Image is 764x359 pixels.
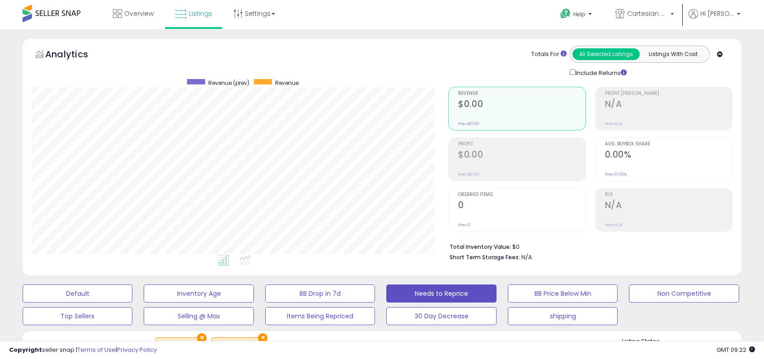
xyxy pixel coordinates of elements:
[458,149,585,162] h2: $0.00
[531,50,567,59] div: Totals For
[639,48,707,60] button: Listings With Cost
[573,10,586,18] span: Help
[689,9,741,29] a: Hi [PERSON_NAME]
[450,241,726,252] li: $0
[45,48,106,63] h5: Analytics
[605,222,623,228] small: Prev: N/A
[627,9,668,18] span: Cartesian Partners LLC
[216,340,258,353] span: Listings with cost :
[124,9,154,18] span: Overview
[605,99,732,111] h2: N/A
[508,284,618,303] button: BB Price Below Min
[605,172,627,177] small: Prev: 0.00%
[117,345,157,354] a: Privacy Policy
[458,91,585,96] span: Revenue
[700,9,734,18] span: Hi [PERSON_NAME]
[197,333,206,343] button: ×
[458,222,471,228] small: Prev: 0
[144,307,253,325] button: Selling @ Max
[563,67,637,78] div: Include Returns
[553,1,601,29] a: Help
[622,337,741,346] p: Listing States:
[717,345,755,354] span: 2025-08-15 09:22 GMT
[605,200,732,212] h2: N/A
[450,253,520,261] b: Short Term Storage Fees:
[265,284,375,303] button: BB Drop in 7d
[605,142,732,147] span: Avg. Buybox Share
[386,307,496,325] button: 30 Day Decrease
[23,307,132,325] button: Top Sellers
[629,284,739,303] button: Non Competitive
[508,307,618,325] button: shipping
[605,149,732,162] h2: 0.00%
[265,307,375,325] button: Items Being Repriced
[386,284,496,303] button: Needs to Reprice
[458,121,479,126] small: Prev: $0.00
[189,9,212,18] span: Listings
[9,345,42,354] strong: Copyright
[521,253,532,261] span: N/A
[605,121,623,126] small: Prev: N/A
[458,99,585,111] h2: $0.00
[77,345,116,354] a: Terms of Use
[275,79,299,87] span: Revenue
[458,172,479,177] small: Prev: $0.00
[458,192,585,197] span: Ordered Items
[160,340,197,353] span: Repricing state :
[23,284,132,303] button: Default
[458,142,585,147] span: Profit
[144,284,253,303] button: Inventory Age
[450,243,511,251] b: Total Inventory Value:
[48,340,83,353] h5: Listings
[605,91,732,96] span: Profit [PERSON_NAME]
[560,8,571,19] i: Get Help
[9,346,157,354] div: seller snap | |
[258,333,267,343] button: ×
[605,192,732,197] span: ROI
[458,200,585,212] h2: 0
[572,48,640,60] button: All Selected Listings
[208,79,249,87] span: Revenue (prev)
